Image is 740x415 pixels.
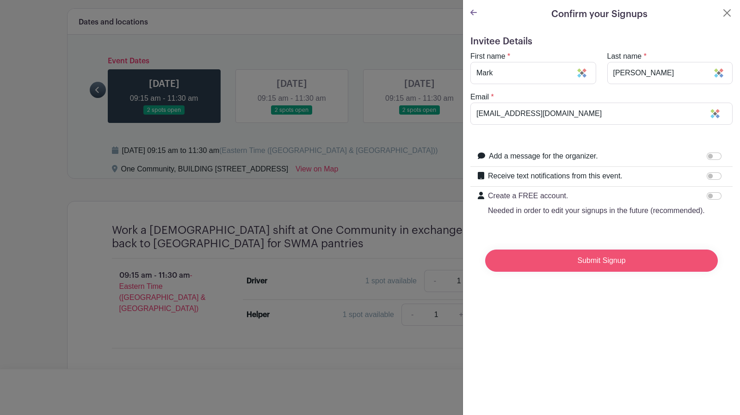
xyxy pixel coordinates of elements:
[488,171,623,182] label: Receive text notifications from this event.
[577,68,586,78] img: Sticky Password
[551,7,647,21] h5: Confirm your Signups
[485,250,718,272] input: Submit Signup
[721,7,733,18] button: Close
[488,190,705,201] p: Create a FREE account.
[470,92,489,103] label: Email
[470,51,506,62] label: First name
[470,36,733,47] h5: Invitee Details
[607,51,642,62] label: Last name
[710,109,720,118] img: Sticky Password
[714,68,723,78] img: Sticky Password
[489,151,598,162] label: Add a message for the organizer.
[488,205,705,216] p: Needed in order to edit your signups in the future (recommended).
